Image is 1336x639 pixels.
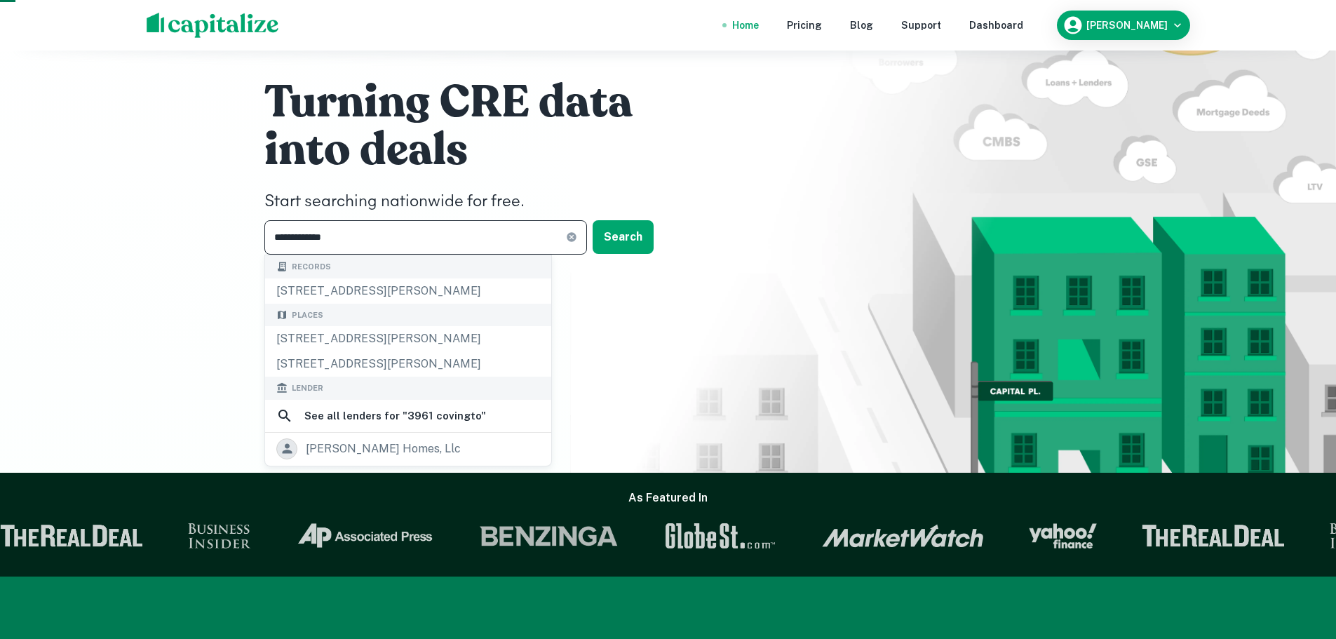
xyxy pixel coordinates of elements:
[593,220,654,254] button: Search
[188,523,251,549] img: Business Insider
[265,434,551,464] a: [PERSON_NAME] homes, llc
[296,523,434,549] img: Associated Press
[822,524,984,548] img: Market Watch
[787,18,822,33] a: Pricing
[479,523,619,549] img: Benzinga
[850,18,873,33] a: Blog
[292,261,331,273] span: Records
[264,74,685,130] h1: Turning CRE data
[1142,525,1285,547] img: The Real Deal
[1266,527,1336,594] iframe: Chat Widget
[1086,20,1168,30] h6: [PERSON_NAME]
[265,278,551,304] div: [STREET_ADDRESS][PERSON_NAME]
[901,18,941,33] a: Support
[292,309,323,321] span: Places
[147,13,279,38] img: capitalize-logo.png
[1029,523,1097,549] img: Yahoo Finance
[265,326,551,351] div: [STREET_ADDRESS][PERSON_NAME]
[292,382,323,394] span: Lender
[264,122,685,178] h1: into deals
[969,18,1023,33] a: Dashboard
[663,523,777,549] img: GlobeSt
[628,490,708,506] h6: As Featured In
[732,18,759,33] a: Home
[265,351,551,377] div: [STREET_ADDRESS][PERSON_NAME]
[1057,11,1190,40] button: [PERSON_NAME]
[264,189,685,215] h4: Start searching nationwide for free.
[304,408,486,424] h6: See all lenders for " 3961 covingto "
[306,438,461,459] div: [PERSON_NAME] homes, llc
